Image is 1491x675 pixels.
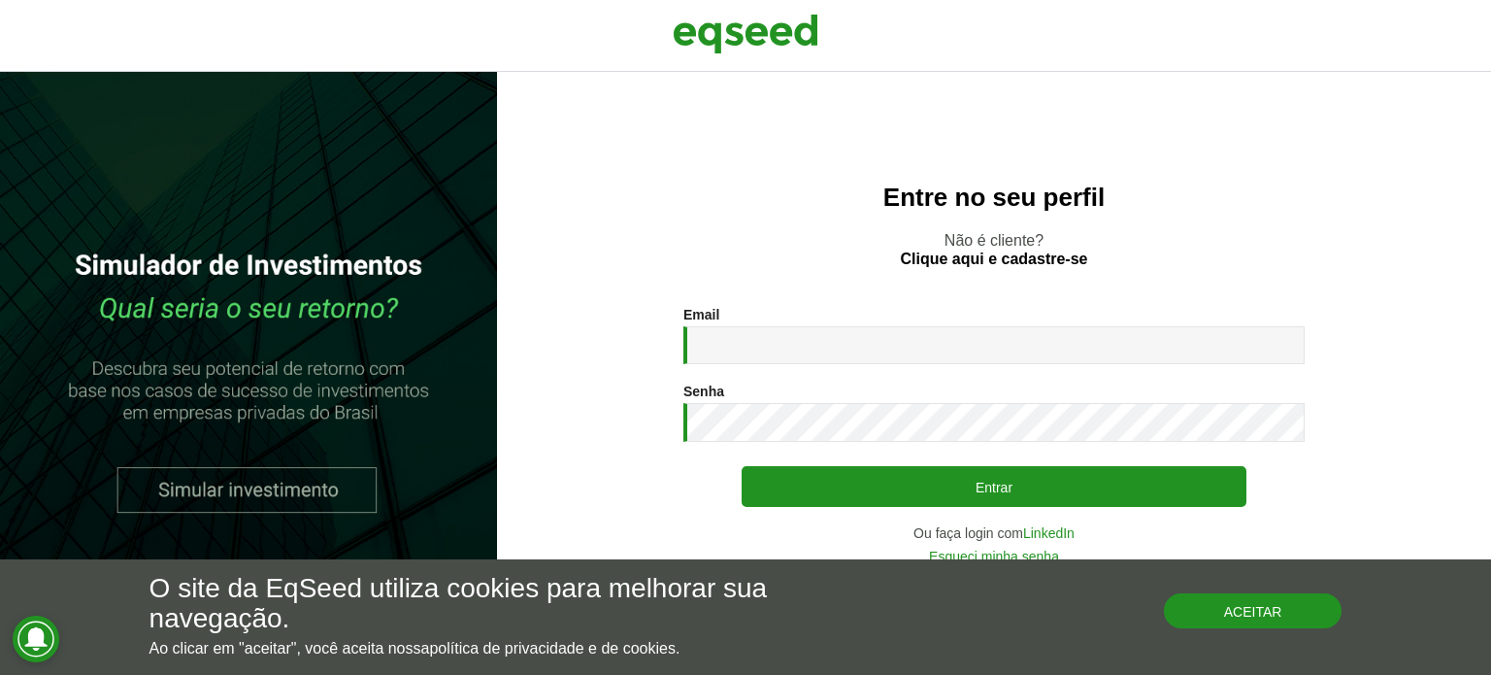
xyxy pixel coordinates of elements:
[1023,526,1075,540] a: LinkedIn
[536,231,1452,268] p: Não é cliente?
[683,385,724,398] label: Senha
[901,252,1088,267] a: Clique aqui e cadastre-se
[429,641,676,657] a: política de privacidade e de cookies
[149,574,865,634] h5: O site da EqSeed utiliza cookies para melhorar sua navegação.
[673,10,818,58] img: EqSeed Logo
[1164,593,1342,628] button: Aceitar
[536,184,1452,212] h2: Entre no seu perfil
[683,308,719,321] label: Email
[742,466,1246,507] button: Entrar
[929,550,1059,563] a: Esqueci minha senha
[683,526,1305,540] div: Ou faça login com
[149,639,865,658] p: Ao clicar em "aceitar", você aceita nossa .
